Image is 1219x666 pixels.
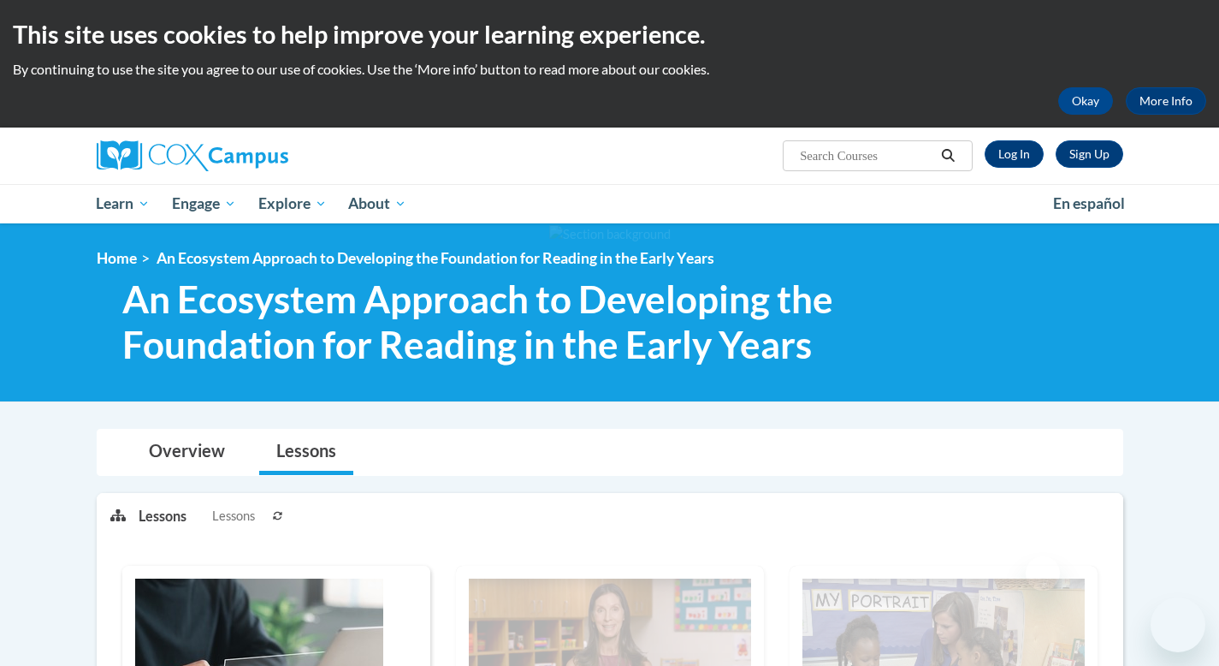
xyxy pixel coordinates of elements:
[13,60,1206,79] p: By continuing to use the site you agree to our use of cookies. Use the ‘More info’ button to read...
[1056,140,1123,168] a: Register
[71,184,1149,223] div: Main menu
[97,249,137,267] a: Home
[172,193,236,214] span: Engage
[161,184,247,223] a: Engage
[259,430,353,475] a: Lessons
[258,193,327,214] span: Explore
[1058,87,1113,115] button: Okay
[1042,186,1136,222] a: En español
[1026,556,1060,591] iframe: Close message
[798,146,935,166] input: Search Courses
[96,193,150,214] span: Learn
[549,225,671,244] img: Section background
[935,146,961,166] button: Search
[97,140,288,171] img: Cox Campus
[348,193,406,214] span: About
[97,140,422,171] a: Cox Campus
[247,184,338,223] a: Explore
[86,184,162,223] a: Learn
[139,507,186,526] p: Lessons
[985,140,1044,168] a: Log In
[132,430,242,475] a: Overview
[13,17,1206,51] h2: This site uses cookies to help improve your learning experience.
[157,249,714,267] span: An Ecosystem Approach to Developing the Foundation for Reading in the Early Years
[1151,598,1205,652] iframe: Button to launch messaging window
[212,507,255,526] span: Lessons
[1126,87,1206,115] a: More Info
[337,184,417,223] a: About
[1053,194,1125,212] span: En español
[122,277,886,367] span: An Ecosystem Approach to Developing the Foundation for Reading in the Early Years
